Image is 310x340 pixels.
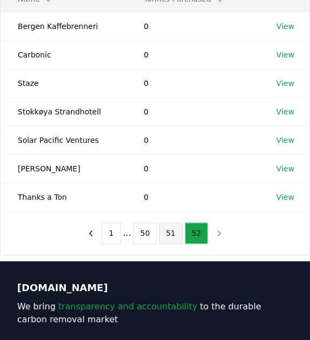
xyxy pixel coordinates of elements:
[58,301,197,311] span: transparency and accountability
[276,106,294,117] a: View
[185,222,208,244] button: 52
[126,69,259,97] td: 0
[1,126,126,154] td: Solar Pacific Ventures
[1,12,126,40] td: Bergen Kaffebrenneri
[126,12,259,40] td: 0
[1,183,126,211] td: Thanks a Ton
[276,163,294,174] a: View
[123,227,131,240] li: ...
[276,21,294,32] a: View
[17,300,293,325] p: We bring to the durable carbon removal market
[17,280,293,295] p: [DOMAIN_NAME]
[126,97,259,126] td: 0
[126,183,259,211] td: 0
[159,222,183,244] button: 51
[276,135,294,146] a: View
[102,222,121,244] button: 1
[1,40,126,69] td: Carbonic
[1,154,126,183] td: [PERSON_NAME]
[1,69,126,97] td: Staze
[126,154,259,183] td: 0
[126,126,259,154] td: 0
[276,49,294,60] a: View
[276,78,294,89] a: View
[82,222,100,244] button: previous page
[126,40,259,69] td: 0
[276,192,294,202] a: View
[1,97,126,126] td: Stokkøya Strandhotell
[133,222,157,244] button: 50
